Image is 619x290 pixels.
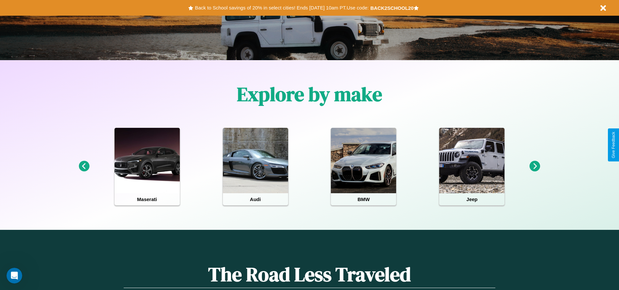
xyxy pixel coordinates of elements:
h1: The Road Less Traveled [124,261,495,288]
div: Give Feedback [611,132,616,158]
b: BACK2SCHOOL20 [370,5,414,11]
h4: Audi [223,193,288,205]
h4: Maserati [115,193,180,205]
iframe: Intercom live chat [7,268,22,283]
button: Back to School savings of 20% in select cities! Ends [DATE] 10am PT.Use code: [193,3,370,12]
h4: Jeep [439,193,504,205]
h1: Explore by make [237,81,382,108]
h4: BMW [331,193,396,205]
